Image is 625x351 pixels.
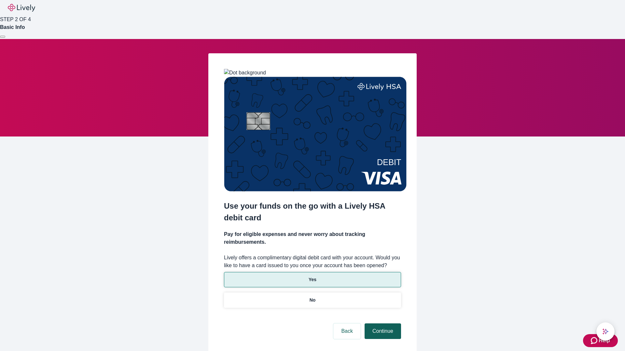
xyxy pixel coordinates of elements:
button: Back [333,323,361,339]
button: chat [596,322,615,341]
button: Continue [365,323,401,339]
p: Yes [309,276,316,283]
button: No [224,292,401,308]
span: Help [599,337,610,344]
p: No [310,297,316,304]
svg: Zendesk support icon [591,337,599,344]
button: Yes [224,272,401,287]
label: Lively offers a complimentary digital debit card with your account. Would you like to have a card... [224,254,401,269]
button: Zendesk support iconHelp [583,334,618,347]
svg: Lively AI Assistant [602,328,609,335]
h4: Pay for eligible expenses and never worry about tracking reimbursements. [224,230,401,246]
img: Debit card [224,77,407,191]
img: Lively [8,4,35,12]
img: Dot background [224,69,266,77]
h2: Use your funds on the go with a Lively HSA debit card [224,200,401,224]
